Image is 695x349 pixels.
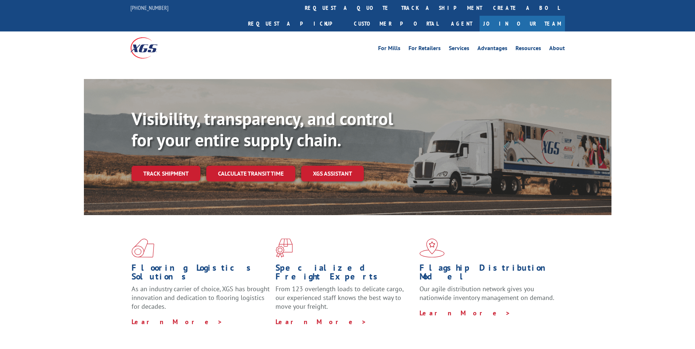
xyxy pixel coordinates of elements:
a: Learn More > [276,318,367,326]
img: xgs-icon-flagship-distribution-model-red [419,239,445,258]
img: xgs-icon-focused-on-flooring-red [276,239,293,258]
a: Services [449,45,469,53]
b: Visibility, transparency, and control for your entire supply chain. [132,107,393,151]
p: From 123 overlength loads to delicate cargo, our experienced staff knows the best way to move you... [276,285,414,317]
h1: Flooring Logistics Solutions [132,263,270,285]
a: Customer Portal [348,16,444,31]
a: XGS ASSISTANT [301,166,364,181]
a: About [549,45,565,53]
a: For Mills [378,45,400,53]
a: Advantages [477,45,507,53]
h1: Specialized Freight Experts [276,263,414,285]
a: Resources [515,45,541,53]
a: Learn More > [419,309,511,317]
a: Learn More > [132,318,223,326]
a: Join Our Team [480,16,565,31]
img: xgs-icon-total-supply-chain-intelligence-red [132,239,154,258]
a: For Retailers [409,45,441,53]
a: Agent [444,16,480,31]
a: [PHONE_NUMBER] [130,4,169,11]
a: Track shipment [132,166,200,181]
a: Request a pickup [243,16,348,31]
span: Our agile distribution network gives you nationwide inventory management on demand. [419,285,554,302]
h1: Flagship Distribution Model [419,263,558,285]
span: As an industry carrier of choice, XGS has brought innovation and dedication to flooring logistics... [132,285,270,311]
a: Calculate transit time [206,166,295,181]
